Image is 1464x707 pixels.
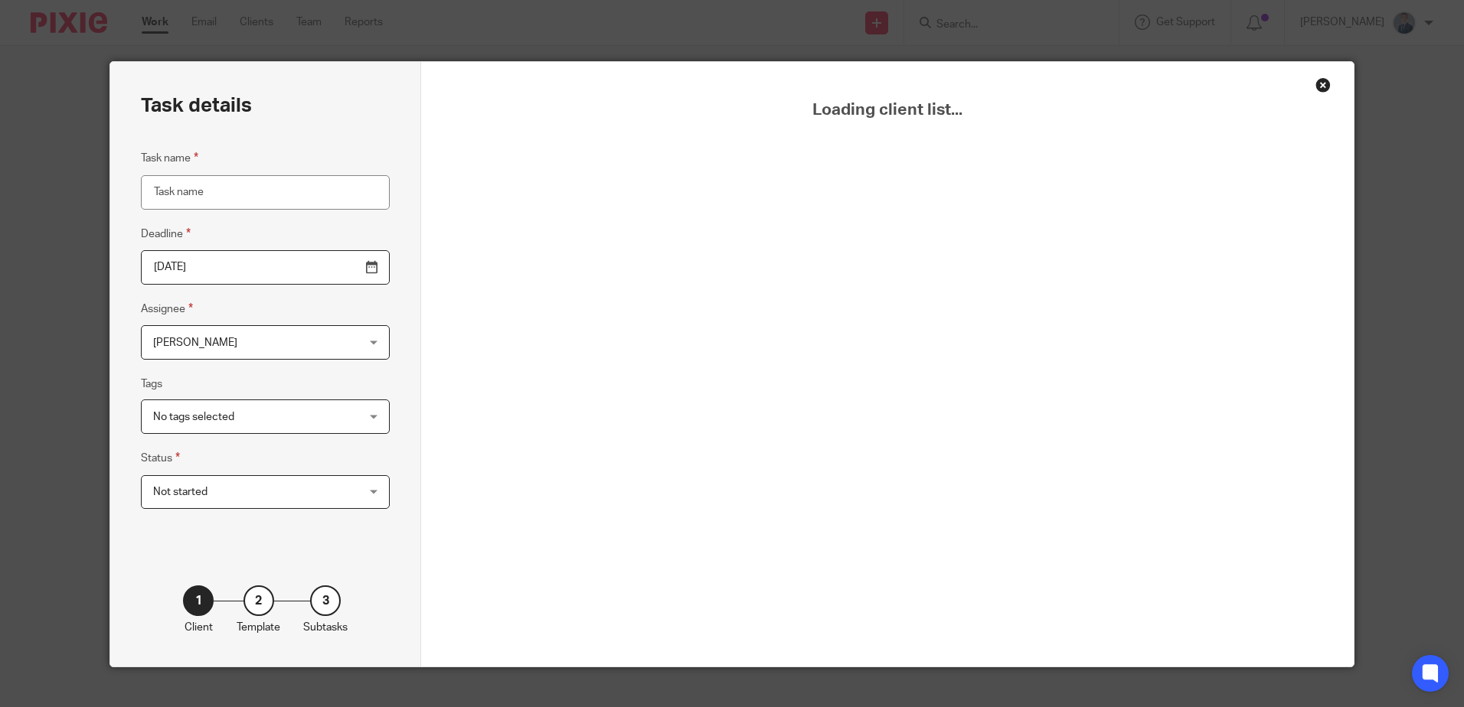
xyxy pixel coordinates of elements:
[141,149,198,167] label: Task name
[141,449,180,467] label: Status
[153,412,234,422] span: No tags selected
[141,376,162,392] label: Tags
[153,337,237,348] span: [PERSON_NAME]
[459,100,1315,120] span: Loading client list...
[141,93,252,119] h2: Task details
[1315,77,1331,93] div: Close this dialog window
[141,250,390,285] input: Pick a date
[243,585,274,616] div: 2
[141,300,193,318] label: Assignee
[183,585,214,616] div: 1
[303,620,348,635] p: Subtasks
[141,225,191,243] label: Deadline
[153,487,208,497] span: Not started
[310,585,341,616] div: 3
[185,620,213,635] p: Client
[141,175,390,210] input: Task name
[237,620,280,635] p: Template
